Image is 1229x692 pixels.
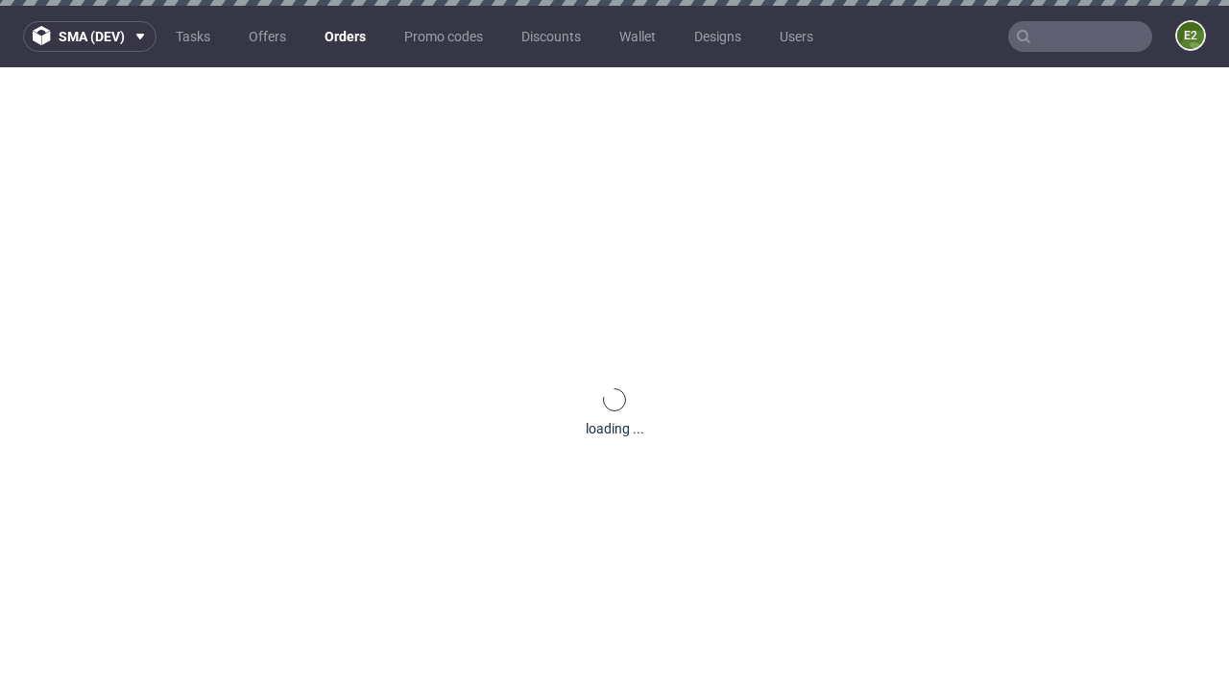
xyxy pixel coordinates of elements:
a: Orders [313,21,377,52]
a: Users [768,21,825,52]
a: Promo codes [393,21,494,52]
figcaption: e2 [1177,22,1204,49]
a: Wallet [608,21,667,52]
a: Offers [237,21,298,52]
a: Discounts [510,21,592,52]
a: Designs [683,21,753,52]
a: Tasks [164,21,222,52]
div: loading ... [586,419,644,438]
span: sma (dev) [59,30,125,43]
button: sma (dev) [23,21,157,52]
